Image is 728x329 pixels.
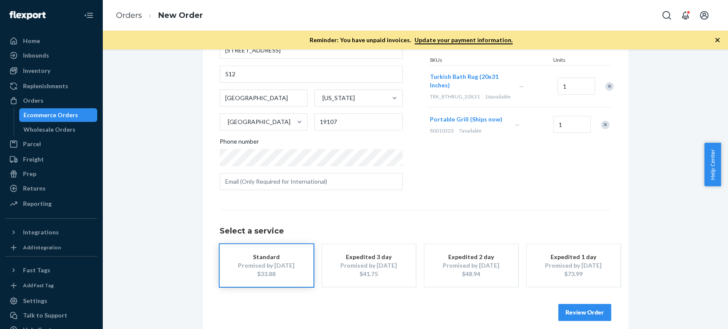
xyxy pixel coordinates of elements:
[23,140,41,148] div: Parcel
[23,37,40,45] div: Home
[228,118,290,126] div: [GEOGRAPHIC_DATA]
[437,261,505,270] div: Promised by [DATE]
[220,244,313,287] button: StandardPromised by [DATE]$33.88
[23,266,50,274] div: Fast Tags
[23,96,44,105] div: Orders
[23,282,54,289] div: Add Fast Tag
[5,34,97,48] a: Home
[5,294,97,308] a: Settings
[553,116,591,133] input: Quantity
[437,270,505,278] div: $48.94
[5,280,97,291] a: Add Fast Tag
[19,108,98,122] a: Ecommerce Orders
[80,7,97,24] button: Close Navigation
[539,261,608,270] div: Promised by [DATE]
[5,79,97,93] a: Replenishments
[23,125,75,134] div: Wholesale Orders
[515,121,520,128] span: —
[5,225,97,239] button: Integrations
[220,66,403,83] input: Street Address 2 (Optional)
[23,297,47,305] div: Settings
[23,311,67,320] div: Talk to Support
[5,263,97,277] button: Fast Tags
[19,123,98,136] a: Wholesale Orders
[5,182,97,195] a: Returns
[539,253,608,261] div: Expedited 1 day
[335,261,403,270] div: Promised by [DATE]
[696,7,713,24] button: Open account menu
[227,118,228,126] input: [GEOGRAPHIC_DATA]
[428,56,551,65] div: SKUs
[437,253,505,261] div: Expedited 2 day
[415,36,513,44] a: Update your payment information.
[23,228,59,237] div: Integrations
[23,111,78,119] div: Ecommerce Orders
[232,261,301,270] div: Promised by [DATE]
[322,94,355,102] div: [US_STATE]
[220,42,403,59] input: Street Address
[5,49,97,62] a: Inbounds
[459,127,481,134] span: 7 available
[232,270,301,278] div: $33.88
[5,197,97,211] a: Reporting
[116,11,142,20] a: Orders
[5,64,97,78] a: Inventory
[23,82,68,90] div: Replenishments
[232,253,301,261] div: Standard
[677,7,694,24] button: Open notifications
[658,7,675,24] button: Open Search Box
[5,153,97,166] a: Freight
[109,3,210,28] ol: breadcrumbs
[335,270,403,278] div: $41.75
[430,127,454,134] span: 80010323
[704,143,721,186] button: Help Center
[558,304,611,321] button: Review Order
[23,170,36,178] div: Prep
[527,244,621,287] button: Expedited 1 dayPromised by [DATE]$73.99
[519,83,524,90] span: —
[310,36,513,44] p: Reminder: You have unpaid invoices.
[220,227,611,236] h1: Select a service
[539,270,608,278] div: $73.99
[430,115,502,123] span: Portable Grill (Ships now)
[430,115,502,124] button: Portable Grill (Ships now)
[5,167,97,181] a: Prep
[9,11,46,20] img: Flexport logo
[23,66,50,75] div: Inventory
[5,94,97,107] a: Orders
[220,137,259,149] span: Phone number
[23,244,61,251] div: Add Integration
[5,309,97,322] a: Talk to Support
[557,78,595,95] input: Quantity
[23,184,46,193] div: Returns
[601,121,609,129] div: Remove Item
[430,73,499,89] span: Turkish Bath Rug (20x31 Inches)
[551,56,590,65] div: Units
[23,199,52,208] div: Reporting
[424,244,518,287] button: Expedited 2 dayPromised by [DATE]$48.94
[430,72,509,89] button: Turkish Bath Rug (20x31 Inches)
[158,11,203,20] a: New Order
[322,244,416,287] button: Expedited 3 dayPromised by [DATE]$41.75
[220,173,403,190] input: Email (Only Required for International)
[430,93,480,100] span: TRK_BTHRUG_20X31
[220,89,308,107] input: City
[23,155,44,164] div: Freight
[605,82,614,91] div: Remove Item
[5,242,97,253] a: Add Integration
[314,113,403,130] input: ZIP Code
[5,137,97,151] a: Parcel
[23,51,49,60] div: Inbounds
[485,93,510,100] span: 16 available
[335,253,403,261] div: Expedited 3 day
[322,94,322,102] input: [US_STATE]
